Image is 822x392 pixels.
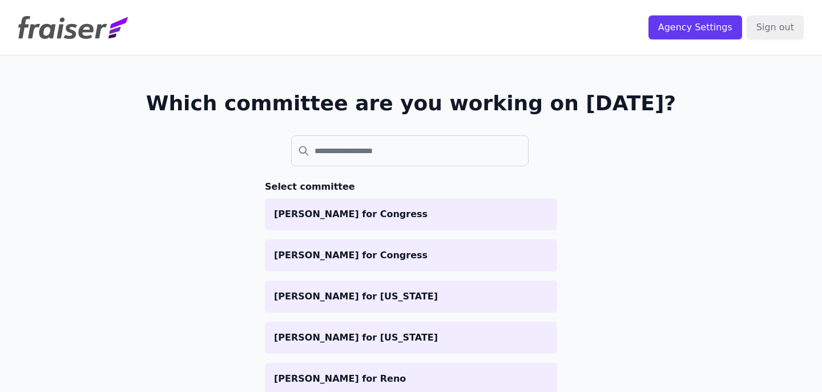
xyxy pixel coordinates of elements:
a: [PERSON_NAME] for Congress [265,198,557,230]
p: [PERSON_NAME] for [US_STATE] [274,290,548,303]
p: [PERSON_NAME] for Congress [274,207,548,221]
p: [PERSON_NAME] for Congress [274,249,548,262]
a: [PERSON_NAME] for [US_STATE] [265,322,557,354]
p: [PERSON_NAME] for Reno [274,372,548,386]
h1: Which committee are you working on [DATE]? [146,92,676,115]
input: Agency Settings [648,15,742,39]
a: [PERSON_NAME] for Congress [265,239,557,271]
input: Sign out [747,15,804,39]
img: Fraiser Logo [18,16,128,39]
h3: Select committee [265,180,557,194]
p: [PERSON_NAME] for [US_STATE] [274,331,548,345]
a: [PERSON_NAME] for [US_STATE] [265,281,557,313]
